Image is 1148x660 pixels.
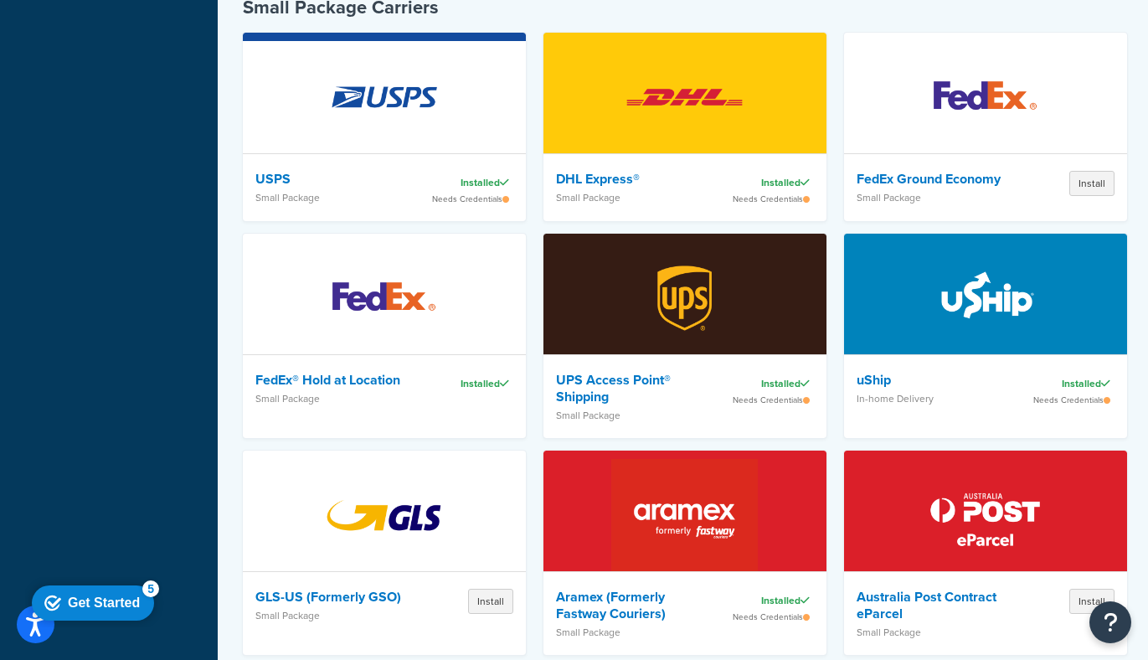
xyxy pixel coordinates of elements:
[719,372,814,395] div: Installed
[1089,601,1131,643] button: Open Resource Center
[912,39,1058,156] img: FedEx Ground Economy
[243,451,526,655] a: GLS-US (Formerly GSO)GLS-US (Formerly GSO)Small PackageInstall
[419,171,513,194] div: Installed
[857,626,1007,638] p: Small Package
[912,456,1058,574] img: Australia Post Contract eParcel
[556,589,707,622] h4: Aramex (Formerly Fastway Couriers)
[857,372,1007,389] h4: uShip
[468,589,513,614] button: Install
[857,589,1007,622] h4: Australia Post Contract eParcel
[543,234,826,438] a: UPS Access Point® ShippingUPS Access Point® ShippingSmall PackageInstalledNeeds Credentials
[719,395,814,405] div: Needs Credentials
[857,393,1007,405] p: In-home Delivery
[255,589,406,606] h4: GLS-US (Formerly GSO)
[719,194,814,204] div: Needs Credentials
[43,18,115,34] div: Get Started
[419,194,513,204] div: Needs Credentials
[556,192,707,204] p: Small Package
[844,33,1127,221] a: FedEx Ground EconomyFedEx Ground EconomySmall PackageInstall
[844,234,1127,438] a: uShipuShipIn-home DeliveryInstalledNeeds Credentials
[611,240,758,357] img: UPS Access Point® Shipping
[255,192,406,204] p: Small Package
[243,234,526,438] a: FedEx® Hold at LocationFedEx® Hold at LocationSmall PackageInstalled
[1020,395,1115,405] div: Needs Credentials
[556,410,707,421] p: Small Package
[311,240,457,357] img: FedEx® Hold at Location
[7,8,129,44] div: Get Started 5 items remaining, 0% complete
[719,612,814,622] div: Needs Credentials
[255,393,406,405] p: Small Package
[556,626,707,638] p: Small Package
[255,372,406,389] h4: FedEx® Hold at Location
[543,33,826,221] a: DHL Express®DHL Express®Small PackageInstalledNeeds Credentials
[556,372,707,405] h4: UPS Access Point® Shipping
[719,171,814,194] div: Installed
[419,372,513,395] div: Installed
[844,451,1127,655] a: Australia Post Contract eParcelAustralia Post Contract eParcelSmall PackageInstall
[543,451,826,655] a: Aramex (Formerly Fastway Couriers)Aramex (Formerly Fastway Couriers)Small PackageInstalledNeeds C...
[857,192,1007,204] p: Small Package
[719,589,814,612] div: Installed
[311,39,457,156] img: USPS
[912,240,1058,357] img: uShip
[117,3,134,20] div: 5
[255,171,406,188] h4: USPS
[611,39,758,156] img: DHL Express®
[857,171,1007,188] h4: FedEx Ground Economy
[243,33,526,221] a: USPSUSPSSmall PackageInstalledNeeds Credentials
[1020,372,1115,395] div: Installed
[1069,589,1115,614] button: Install
[556,171,707,188] h4: DHL Express®
[1069,171,1115,196] button: Install
[611,456,758,574] img: Aramex (Formerly Fastway Couriers)
[255,610,406,621] p: Small Package
[311,456,457,574] img: GLS-US (Formerly GSO)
